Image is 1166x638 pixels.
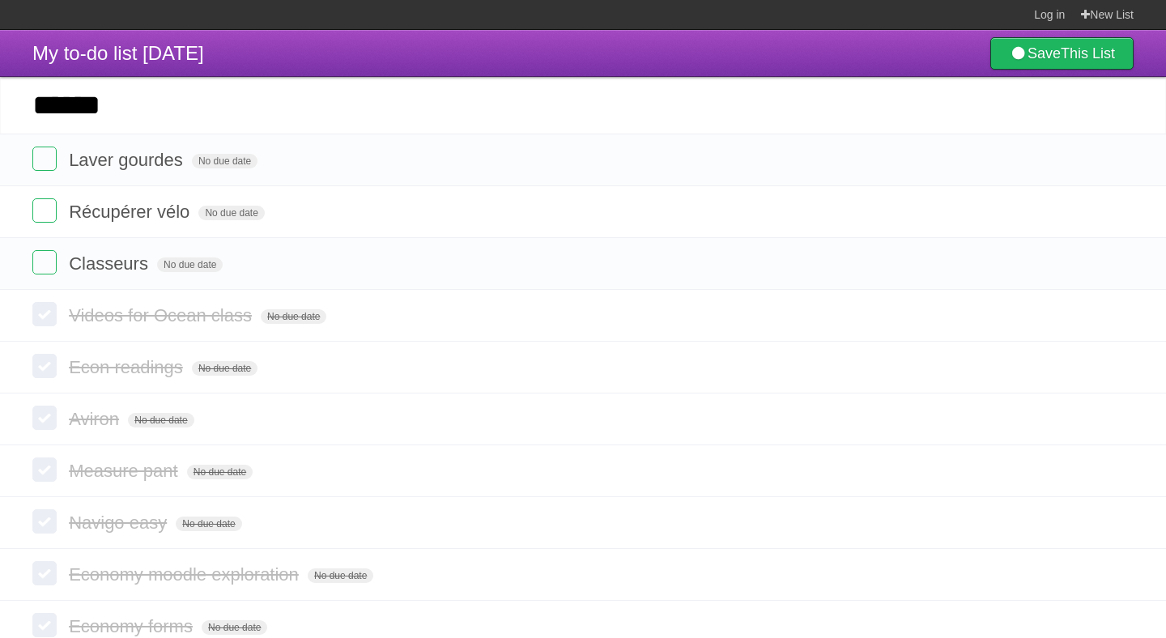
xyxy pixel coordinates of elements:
span: Récupérer vélo [69,202,194,222]
span: No due date [176,517,241,531]
span: Aviron [69,409,123,429]
span: Navigo easy [69,513,171,533]
span: No due date [192,154,257,168]
label: Done [32,613,57,637]
label: Done [32,509,57,534]
label: Done [32,250,57,274]
label: Done [32,457,57,482]
span: No due date [128,413,194,427]
span: No due date [192,361,257,376]
span: No due date [202,620,267,635]
span: No due date [261,309,326,324]
b: This List [1061,45,1115,62]
span: Measure pant [69,461,182,481]
label: Done [32,406,57,430]
label: Done [32,147,57,171]
span: Classeurs [69,253,152,274]
span: No due date [187,465,253,479]
span: Economy moodle exploration [69,564,303,585]
span: Videos for Ocean class [69,305,256,325]
label: Done [32,302,57,326]
label: Done [32,198,57,223]
label: Done [32,561,57,585]
span: No due date [157,257,223,272]
a: SaveThis List [990,37,1134,70]
span: Laver gourdes [69,150,187,170]
span: No due date [308,568,373,583]
span: Economy forms [69,616,197,636]
span: No due date [198,206,264,220]
span: Econ readings [69,357,187,377]
label: Done [32,354,57,378]
span: My to-do list [DATE] [32,42,204,64]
